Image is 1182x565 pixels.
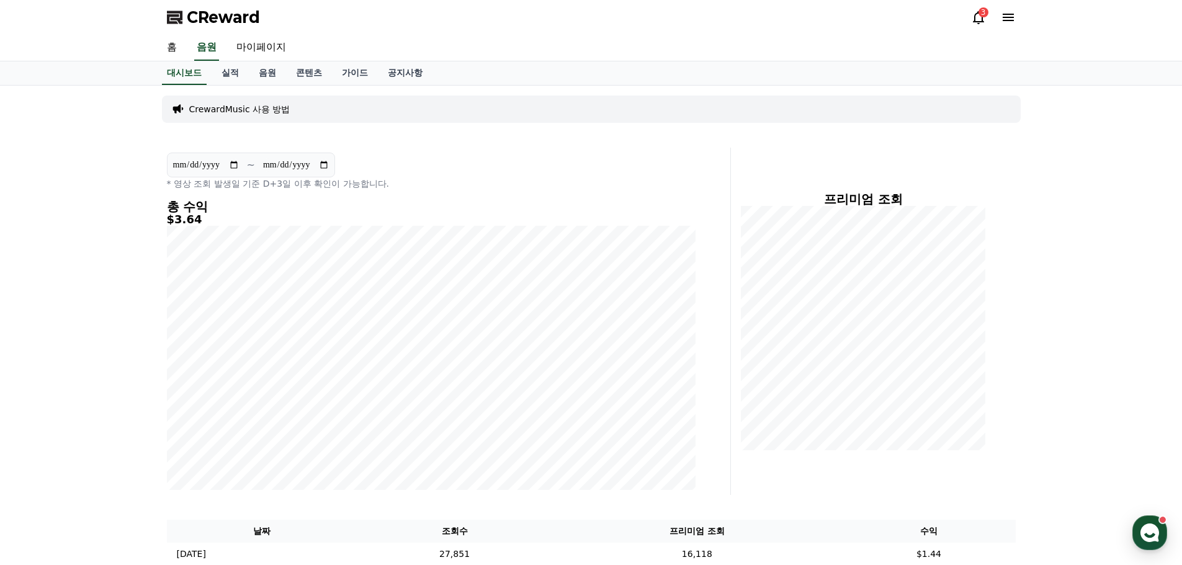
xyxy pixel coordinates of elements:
a: 홈 [157,35,187,61]
span: 대화 [114,412,128,422]
a: 대시보드 [162,61,207,85]
a: 실적 [212,61,249,85]
a: 음원 [194,35,219,61]
h4: 프리미엄 조회 [741,192,986,206]
a: 홈 [4,393,82,424]
a: 가이드 [332,61,378,85]
th: 날짜 [167,520,357,543]
span: 설정 [192,412,207,422]
a: 대화 [82,393,160,424]
a: 음원 [249,61,286,85]
th: 프리미엄 조회 [552,520,842,543]
span: 홈 [39,412,47,422]
a: CReward [167,7,260,27]
a: 설정 [160,393,238,424]
a: 3 [971,10,986,25]
a: 콘텐츠 [286,61,332,85]
a: 마이페이지 [226,35,296,61]
a: CrewardMusic 사용 방법 [189,103,290,115]
h4: 총 수익 [167,200,696,213]
th: 조회수 [357,520,552,543]
a: 공지사항 [378,61,432,85]
p: [DATE] [177,548,206,561]
p: ~ [247,158,255,172]
h5: $3.64 [167,213,696,226]
th: 수익 [842,520,1015,543]
span: CReward [187,7,260,27]
p: * 영상 조회 발생일 기준 D+3일 이후 확인이 가능합니다. [167,177,696,190]
div: 3 [978,7,988,17]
